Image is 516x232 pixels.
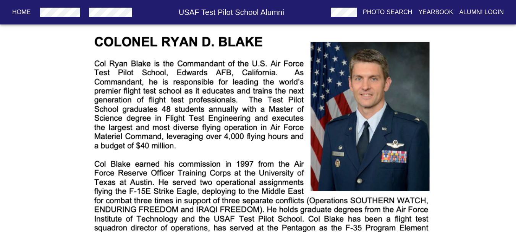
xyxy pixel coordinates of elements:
[418,8,453,17] p: Yearbook
[415,5,456,19] button: Yearbook
[456,5,507,19] button: Alumni Login
[363,8,412,17] p: Photo Search
[360,5,416,19] button: Photo Search
[9,5,34,19] button: Home
[135,6,328,18] h6: USAF Test Pilot School Alumni
[459,8,504,17] p: Alumni Login
[12,8,31,17] p: Home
